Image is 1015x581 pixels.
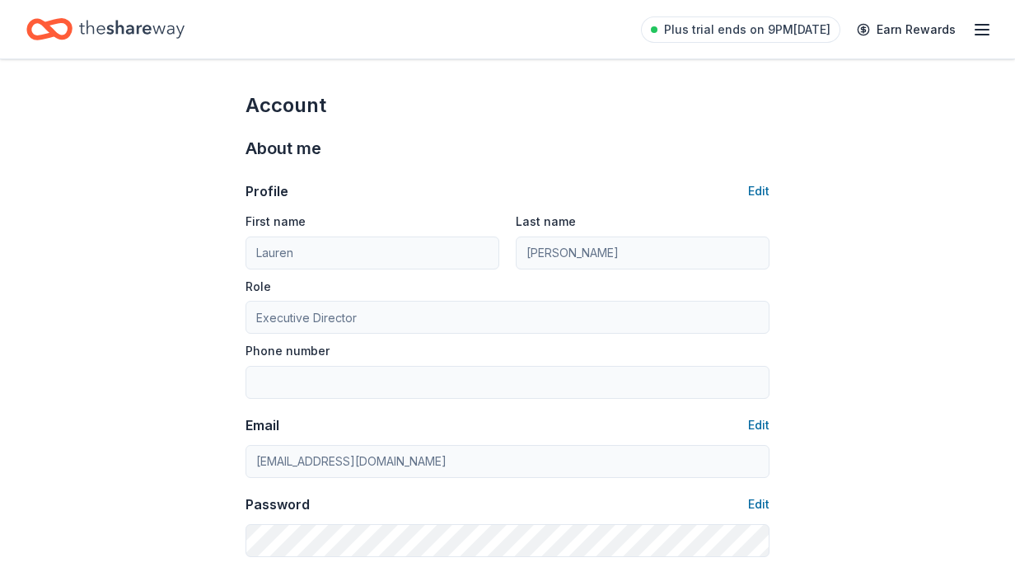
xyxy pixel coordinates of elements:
button: Edit [748,494,769,514]
a: Plus trial ends on 9PM[DATE] [641,16,840,43]
div: Password [246,494,310,514]
label: Last name [516,213,576,230]
label: First name [246,213,306,230]
button: Edit [748,415,769,435]
label: Role [246,279,271,295]
div: Profile [246,181,288,201]
button: Edit [748,181,769,201]
div: Account [246,92,769,119]
a: Home [26,10,185,49]
label: Phone number [246,343,330,359]
div: Email [246,415,279,435]
div: About me [246,135,769,162]
a: Earn Rewards [847,15,966,45]
span: Plus trial ends on 9PM[DATE] [664,20,830,40]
